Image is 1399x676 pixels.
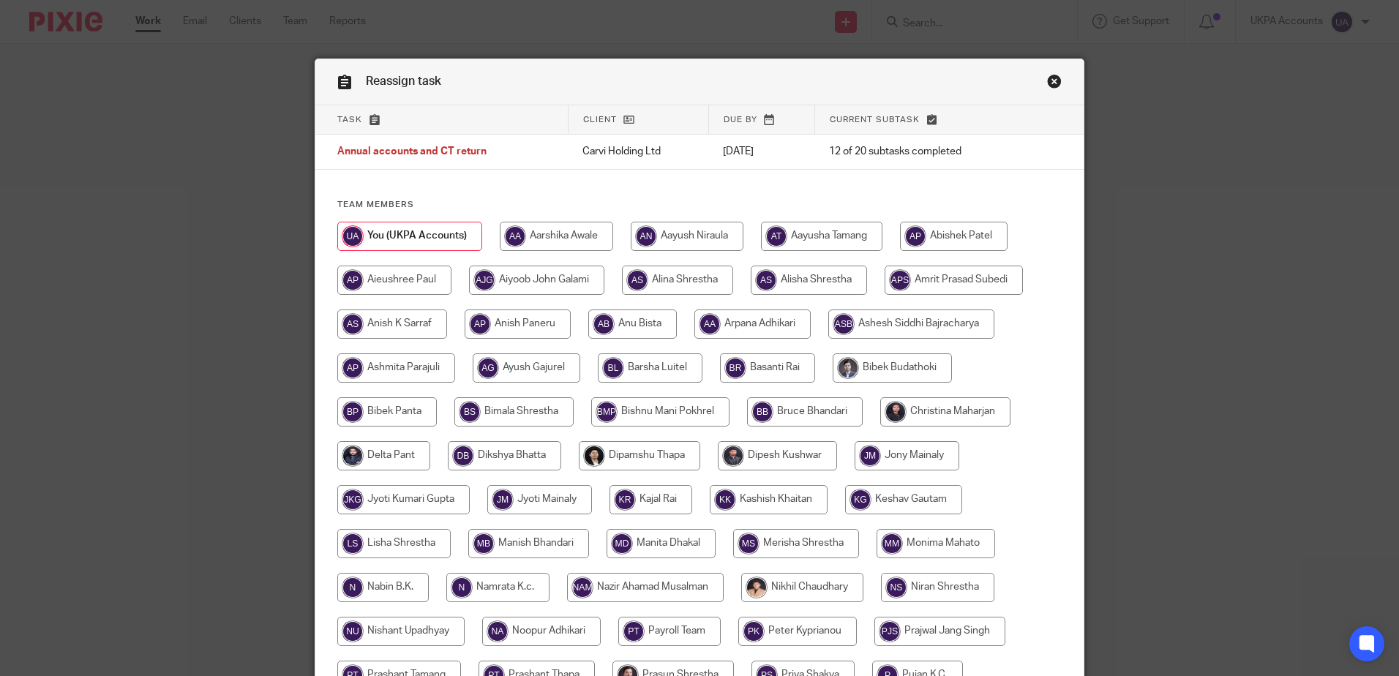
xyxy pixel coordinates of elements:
a: Close this dialog window [1047,74,1062,94]
h4: Team members [337,199,1062,211]
span: Due by [724,116,757,124]
span: Task [337,116,362,124]
span: Client [583,116,617,124]
p: Carvi Holding Ltd [582,144,694,159]
span: Annual accounts and CT return [337,147,487,157]
p: [DATE] [723,144,800,159]
span: Current subtask [830,116,920,124]
span: Reassign task [366,75,441,87]
td: 12 of 20 subtasks completed [814,135,1026,170]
